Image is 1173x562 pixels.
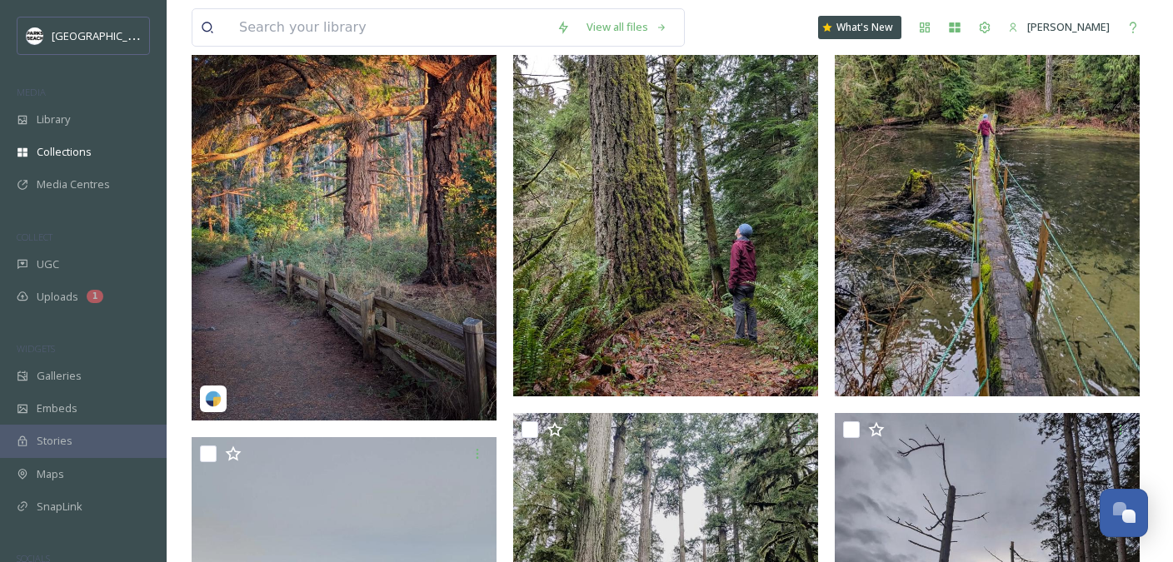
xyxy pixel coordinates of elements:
span: [PERSON_NAME] [1027,19,1110,34]
img: parks%20beach.jpg [27,27,43,44]
img: heyrrrrick-Instagram-2309-ig-18458678863064502.jpg [513,15,818,396]
a: What's New [818,16,901,39]
span: Library [37,112,70,127]
a: View all files [578,11,676,43]
div: 1 [87,290,103,303]
span: Uploads [37,289,78,305]
span: SnapLink [37,499,82,515]
span: Media Centres [37,177,110,192]
img: snapsea-logo.png [205,390,222,407]
span: MEDIA [17,86,46,98]
span: Collections [37,144,92,160]
span: Maps [37,466,64,482]
img: heyrrrrick-Instagram-2309-ig-18483115837024734.jpg [835,15,1140,396]
span: COLLECT [17,231,52,243]
span: UGC [37,256,59,272]
button: Open Chat [1100,489,1148,537]
span: WIDGETS [17,342,55,355]
input: Search your library [231,9,548,46]
span: Galleries [37,368,82,384]
span: Stories [37,433,72,449]
a: [PERSON_NAME] [1000,11,1118,43]
img: heyrrrrick-18067780766484262.webp [192,15,497,420]
span: [GEOGRAPHIC_DATA] Tourism [52,27,201,43]
span: Embeds [37,400,77,416]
